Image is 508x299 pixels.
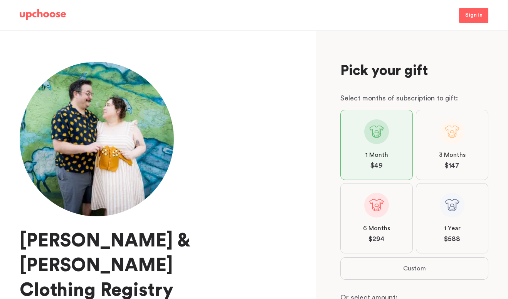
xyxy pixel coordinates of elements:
span: $ 49 [370,161,383,170]
span: 1 Month [365,150,388,160]
p: Sign in [465,11,483,20]
p: Pick your gift [340,62,488,80]
p: Select months of subscription to gift: [340,93,488,104]
span: 3 Months [439,150,466,160]
button: Custom [341,258,488,279]
span: $ 588 [444,234,460,244]
span: 1 Year [444,224,461,233]
img: Lily registry [20,62,174,216]
span: 6 Months [363,224,390,233]
img: UpChoose [20,9,66,20]
span: $ 147 [445,161,459,170]
a: UpChoose [20,9,66,23]
span: $ 294 [368,234,385,244]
